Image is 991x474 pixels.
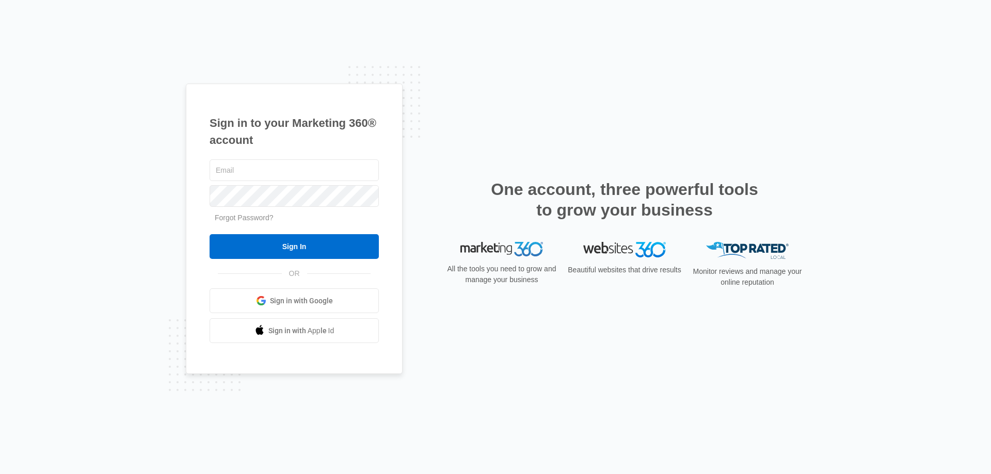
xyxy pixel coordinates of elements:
[210,234,379,259] input: Sign In
[567,265,682,275] p: Beautiful websites that drive results
[488,179,761,220] h2: One account, three powerful tools to grow your business
[282,268,307,279] span: OR
[268,325,334,336] span: Sign in with Apple Id
[210,288,379,313] a: Sign in with Google
[690,266,805,288] p: Monitor reviews and manage your online reputation
[270,296,333,306] span: Sign in with Google
[444,264,560,285] p: All the tools you need to grow and manage your business
[210,318,379,343] a: Sign in with Apple Id
[215,214,274,222] a: Forgot Password?
[706,242,789,259] img: Top Rated Local
[583,242,666,257] img: Websites 360
[460,242,543,256] img: Marketing 360
[210,159,379,181] input: Email
[210,115,379,149] h1: Sign in to your Marketing 360® account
